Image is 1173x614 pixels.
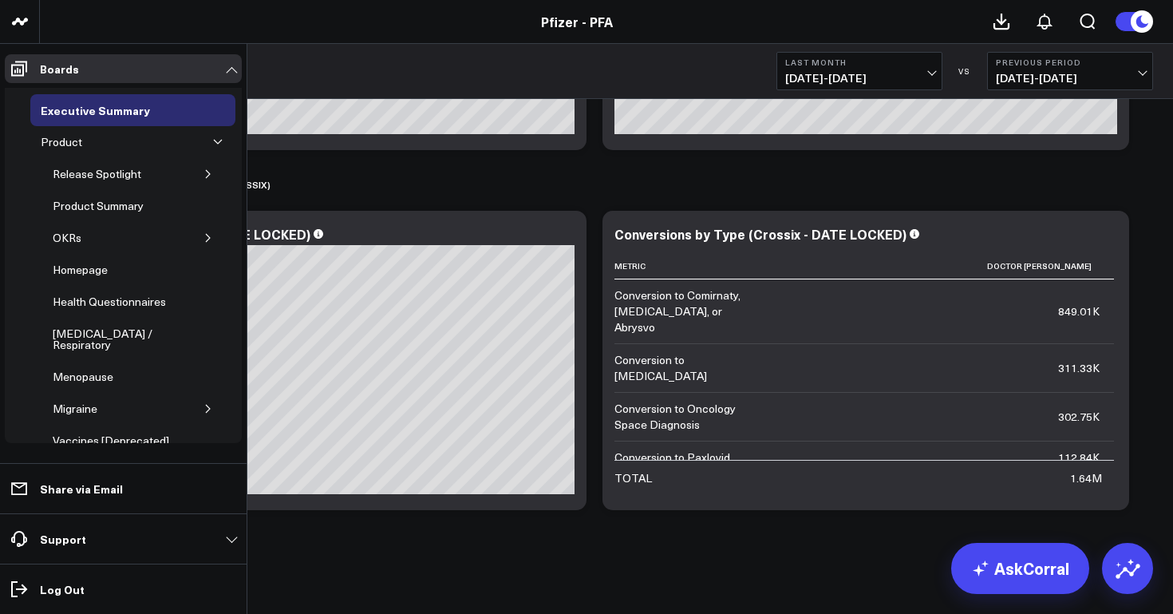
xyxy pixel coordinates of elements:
[49,260,112,279] div: Homepage
[42,286,176,318] a: Health Questionnaires
[30,94,160,126] a: Executive Summary
[1058,409,1100,425] div: 302.75K
[776,52,942,90] button: Last Month[DATE]-[DATE]
[42,254,118,286] a: Homepage
[614,450,730,465] div: Conversion to Paxlovid
[614,253,774,279] th: Metric
[987,52,1153,90] button: Previous Period[DATE]-[DATE]
[42,222,92,254] a: OKRs
[40,533,86,545] p: Support
[42,158,152,190] a: Release Spotlight
[49,367,117,386] div: Menopause
[40,62,79,75] p: Boards
[40,583,85,596] p: Log Out
[774,253,1114,279] th: Doctor [PERSON_NAME]
[1058,450,1100,465] div: 112.84K
[614,225,906,243] div: Conversions by Type (Crossix - DATE LOCKED)
[42,318,216,361] a: [MEDICAL_DATA] / Respiratory
[5,575,242,604] a: Log Out
[40,482,123,495] p: Share via Email
[42,393,108,425] a: Migraine
[785,57,934,67] b: Last Month
[49,399,101,418] div: Migraine
[614,352,760,384] div: Conversion to [MEDICAL_DATA]
[614,287,760,335] div: Conversion to Comirnaty, [MEDICAL_DATA], or Abrysvo
[950,66,979,76] div: VS
[37,133,86,152] div: Product
[37,101,154,120] div: Executive Summary
[49,228,85,248] div: OKRs
[614,401,760,433] div: Conversion to Oncology Space Diagnosis
[49,292,170,311] div: Health Questionnaires
[1058,303,1100,319] div: 849.01K
[785,72,934,85] span: [DATE] - [DATE]
[49,431,173,450] div: Vaccines [Deprecated]
[49,196,148,216] div: Product Summary
[42,190,154,222] a: Product Summary
[996,72,1144,85] span: [DATE] - [DATE]
[42,425,180,457] a: Vaccines [Deprecated]
[541,13,613,30] a: Pfizer - PFA
[42,361,124,393] a: Menopause
[1070,470,1102,486] div: 1.64M
[614,470,652,486] div: TOTAL
[951,543,1089,594] a: AskCorral
[996,57,1144,67] b: Previous Period
[1058,360,1100,376] div: 311.33K
[49,324,210,355] div: [MEDICAL_DATA] / Respiratory
[49,164,145,184] div: Release Spotlight
[30,126,93,158] a: Product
